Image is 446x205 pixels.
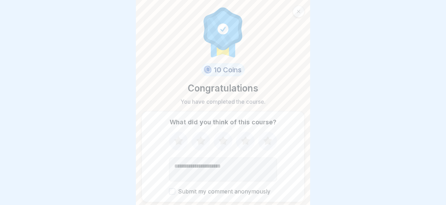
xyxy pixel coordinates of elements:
[202,65,213,75] img: coin.svg
[188,82,258,95] p: Congratulations
[180,98,266,105] p: You have completed the course.
[170,118,276,126] p: What did you think of this course?
[169,188,277,195] label: Submit my comment anonymously
[201,64,245,76] div: 10 Coins
[169,188,175,195] button: Submit my comment anonymously
[169,158,277,181] textarea: Add comment (optional)
[200,6,246,58] img: completion.svg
